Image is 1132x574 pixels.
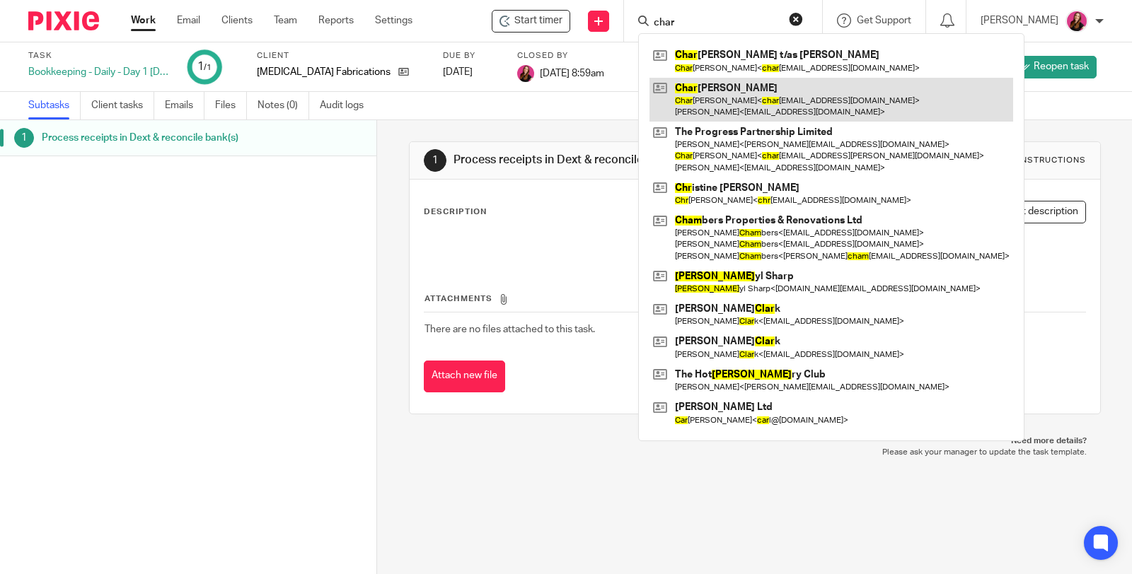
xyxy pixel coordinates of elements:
[28,65,170,79] div: Bookkeeping - Daily - Day 1 [DATE]
[454,153,785,168] h1: Process receipts in Dext & reconcile bank(s)
[1034,59,1089,74] span: Reopen task
[492,10,570,33] div: MRI Fabrications Ltd - Bookkeeping - Daily - Day 1 Monday
[987,201,1086,223] button: Edit description
[443,65,499,79] div: [DATE]
[517,50,604,61] label: Closed by
[320,92,374,119] a: Audit logs
[1012,56,1097,78] a: Reopen task
[423,447,1087,458] p: Please ask your manager to update the task template.
[1018,155,1086,166] div: Instructions
[28,92,81,119] a: Subtasks
[28,11,99,30] img: Pixie
[1065,10,1088,33] img: 21.png
[274,13,297,28] a: Team
[424,361,505,392] button: Attach new file
[424,206,487,218] p: Description
[857,16,911,25] span: Get Support
[257,50,425,61] label: Client
[28,50,170,61] label: Task
[221,13,253,28] a: Clients
[177,13,200,28] a: Email
[42,127,255,148] h1: Process receipts in Dext & reconcile bank(s)
[424,324,595,334] span: There are no files attached to this task.
[257,65,391,79] p: [MEDICAL_DATA] Fabrications Ltd
[318,13,354,28] a: Reports
[443,50,499,61] label: Due by
[424,295,492,303] span: Attachments
[540,68,604,78] span: [DATE] 8:59am
[91,92,154,119] a: Client tasks
[204,64,212,71] small: /1
[517,65,534,82] img: 21.png
[215,92,247,119] a: Files
[652,17,780,30] input: Search
[131,13,156,28] a: Work
[197,59,212,75] div: 1
[514,13,562,28] span: Start timer
[789,12,803,26] button: Clear
[424,149,446,172] div: 1
[14,128,34,148] div: 1
[165,92,204,119] a: Emails
[423,435,1087,447] p: Need more details?
[981,13,1058,28] p: [PERSON_NAME]
[375,13,412,28] a: Settings
[258,92,309,119] a: Notes (0)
